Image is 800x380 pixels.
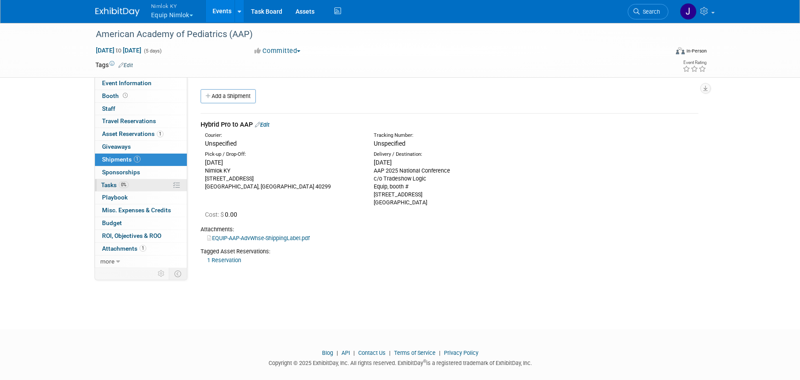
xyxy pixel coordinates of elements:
[95,256,187,268] a: more
[201,89,256,103] a: Add a Shipment
[95,77,187,90] a: Event Information
[374,167,529,207] div: AAP 2025 National Conference c/o Tradeshow Logic Equip, booth # [STREET_ADDRESS] [GEOGRAPHIC_DATA]
[207,257,241,263] a: 1 Reservation
[676,47,685,54] img: Format-Inperson.png
[93,26,655,42] div: American Academy of Pediatrics (AAP)
[151,1,193,11] span: Nimlok KY
[207,235,310,241] a: EQUIP-AAP-AdvWhse-ShippingLabel.pdf
[102,92,129,99] span: Booth
[628,4,668,19] a: Search
[374,140,406,147] span: Unspecified
[157,131,163,137] span: 1
[387,350,393,356] span: |
[205,132,360,139] div: Courier:
[334,350,340,356] span: |
[682,60,706,65] div: Event Rating
[121,92,129,99] span: Booth not reserved yet
[119,181,129,188] span: 0%
[95,141,187,153] a: Giveaways
[102,79,152,87] span: Event Information
[616,46,707,59] div: Event Format
[358,350,386,356] a: Contact Us
[394,350,436,356] a: Terms of Service
[102,117,156,124] span: Travel Reservations
[102,207,171,214] span: Misc. Expenses & Credits
[102,245,146,252] span: Attachments
[95,90,187,102] a: Booth
[205,158,360,167] div: [DATE]
[95,243,187,255] a: Attachments1
[102,105,115,112] span: Staff
[374,158,529,167] div: [DATE]
[640,8,660,15] span: Search
[102,169,140,176] span: Sponsorships
[95,46,142,54] span: [DATE] [DATE]
[423,359,426,364] sup: ®
[205,211,225,218] span: Cost: $
[95,179,187,192] a: Tasks0%
[205,151,360,158] div: Pick-up / Drop-Off:
[251,46,304,56] button: Committed
[341,350,350,356] a: API
[102,130,163,137] span: Asset Reservations
[437,350,443,356] span: |
[95,154,187,166] a: Shipments1
[118,62,133,68] a: Edit
[95,8,140,16] img: ExhibitDay
[102,219,122,226] span: Budget
[95,166,187,179] a: Sponsorships
[95,204,187,217] a: Misc. Expenses & Credits
[102,232,161,239] span: ROI, Objectives & ROO
[102,143,131,150] span: Giveaways
[102,194,128,201] span: Playbook
[201,120,698,129] div: Hybrid Pro to AAP
[374,151,529,158] div: Delivery / Destination:
[95,217,187,230] a: Budget
[686,48,707,54] div: In-Person
[351,350,357,356] span: |
[444,350,478,356] a: Privacy Policy
[140,245,146,252] span: 1
[95,103,187,115] a: Staff
[374,132,572,139] div: Tracking Number:
[201,248,698,256] div: Tagged Asset Reservations:
[114,47,123,54] span: to
[255,121,269,128] a: Edit
[205,167,360,191] div: Nimlok KY [STREET_ADDRESS] [GEOGRAPHIC_DATA], [GEOGRAPHIC_DATA] 40299
[95,60,133,69] td: Tags
[134,156,140,162] span: 1
[102,156,140,163] span: Shipments
[322,350,333,356] a: Blog
[101,181,129,188] span: Tasks
[143,48,162,54] span: (5 days)
[205,211,241,218] span: 0.00
[201,226,698,233] div: Attachments:
[95,230,187,242] a: ROI, Objectives & ROO
[680,3,697,20] img: Jamie Dunn
[95,115,187,128] a: Travel Reservations
[95,192,187,204] a: Playbook
[100,258,114,265] span: more
[169,268,187,279] td: Toggle Event Tabs
[205,139,360,148] div: Unspecified
[95,128,187,140] a: Asset Reservations1
[154,268,169,279] td: Personalize Event Tab Strip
